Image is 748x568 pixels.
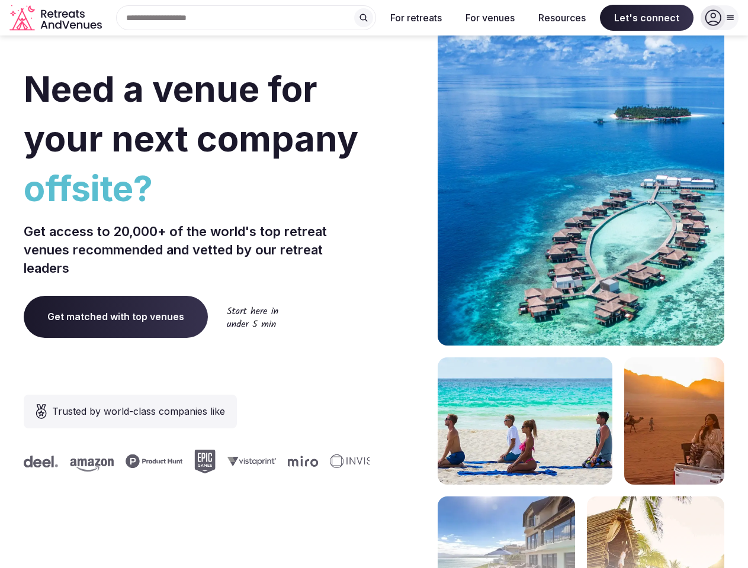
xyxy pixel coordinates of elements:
button: Resources [529,5,595,31]
span: Let's connect [600,5,694,31]
span: offsite? [24,163,370,213]
p: Get access to 20,000+ of the world's top retreat venues recommended and vetted by our retreat lea... [24,222,370,277]
span: Trusted by world-class companies like [52,404,225,418]
img: Start here in under 5 min [227,306,278,327]
button: For venues [456,5,524,31]
svg: Vistaprint company logo [310,456,358,466]
svg: Retreats and Venues company logo [9,5,104,31]
svg: Deel company logo [106,456,140,467]
img: villa overlooking water [438,357,612,485]
img: two women walking down pier [624,357,724,485]
a: Visit the homepage [9,5,104,31]
span: Need a venue for your next company [24,67,358,160]
a: Get matched with top venues [24,296,208,337]
button: For retreats [381,5,451,31]
svg: Epic Games company logo [277,450,298,473]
